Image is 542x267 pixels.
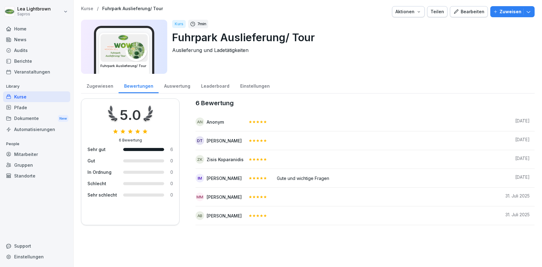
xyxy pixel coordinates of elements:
[87,169,117,175] div: In Ordnung
[119,137,142,143] div: 6 Bewertung
[3,124,70,135] a: Automatisierungen
[207,137,242,144] div: [PERSON_NAME]
[490,6,535,17] button: Zuweisen
[207,194,242,200] div: [PERSON_NAME]
[392,6,425,17] button: Aktionen
[277,174,495,181] div: Gute und wichtige Fragen
[196,118,204,126] div: An
[207,175,242,181] div: [PERSON_NAME]
[97,6,99,11] p: /
[3,139,70,149] p: People
[500,188,535,206] td: 31. Juli 2025
[3,241,70,251] div: Support
[3,23,70,34] a: Home
[3,82,70,91] p: Library
[170,169,173,175] div: 0
[395,8,421,15] div: Aktionen
[197,21,206,27] p: 7 min
[196,98,535,108] caption: 6 Bewertung
[500,206,535,225] td: 31. Juli 2025
[172,46,530,54] p: Auslieferung und Ladetätigkeiten
[170,157,173,164] div: 0
[159,78,196,93] a: Auswertung
[453,8,484,15] div: Bearbeiten
[196,193,204,201] div: MM
[427,6,447,17] button: Teilen
[102,6,163,11] a: Fuhrpark Auslieferung/ Tour
[196,136,204,145] div: DT
[87,192,117,198] div: Sehr schlecht
[235,78,275,93] a: Einstellungen
[17,12,51,16] p: Sapros
[3,170,70,181] a: Standorte
[3,45,70,56] a: Audits
[3,113,70,124] div: Dokumente
[172,30,530,45] p: Fuhrpark Auslieferung/ Tour
[3,91,70,102] a: Kurse
[87,146,117,153] div: Sehr gut
[196,174,204,182] div: IM
[207,213,242,219] div: [PERSON_NAME]
[196,155,204,164] div: ZK
[170,192,173,198] div: 0
[119,78,159,93] a: Bewertungen
[3,56,70,66] a: Berichte
[500,8,521,15] p: Zuweisen
[17,6,51,12] p: Lea Lightbrown
[58,115,68,122] div: New
[120,105,141,125] div: 5.0
[207,156,244,163] div: Zisis Koparanidis
[500,131,535,150] td: [DATE]
[170,180,173,187] div: 0
[101,34,148,62] img: r111smv5jl08ju40dq16pdyd.png
[87,180,117,187] div: Schlecht
[100,64,148,68] h3: Fuhrpark Auslieferung/ Tour
[87,157,117,164] div: Gut
[3,113,70,124] a: DokumenteNew
[500,169,535,188] td: [DATE]
[431,8,444,15] div: Teilen
[207,119,224,125] div: Anonym
[3,149,70,160] a: Mitarbeiter
[3,102,70,113] a: Pfade
[81,78,119,93] a: Zugewiesen
[3,251,70,262] a: Einstellungen
[3,34,70,45] a: News
[500,113,535,131] td: [DATE]
[170,146,173,153] div: 6
[81,6,93,11] a: Kurse
[172,20,186,28] div: Kurs
[3,66,70,77] a: Veranstaltungen
[196,211,204,220] div: AB
[450,6,488,17] button: Bearbeiten
[500,150,535,169] td: [DATE]
[3,160,70,170] a: Gruppen
[196,78,235,93] a: Leaderboard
